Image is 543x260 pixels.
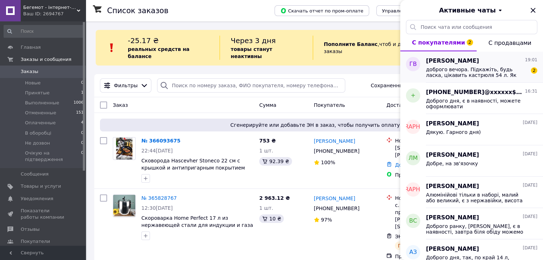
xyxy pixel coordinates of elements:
div: , чтоб и далее получать заказы [313,36,459,60]
button: Активные чаты [420,6,523,15]
div: [PHONE_NUMBER] [312,203,361,213]
div: [PHONE_NUMBER] [312,146,361,156]
span: Принятые [25,90,50,96]
input: Поиск чата или сообщения [406,20,537,34]
button: ЛМ[PERSON_NAME][DATE]Добре, на зв'язочку [400,145,543,177]
span: С покупателями [412,39,465,46]
b: реальных средств на балансе [128,46,190,59]
span: 1 шт. [259,148,273,154]
span: Оплаченные [25,120,56,126]
span: Бегемот - інтернет-магазин посуду в роздріб і оптом [23,4,77,11]
span: + [411,92,415,100]
span: [DATE] [523,151,537,157]
a: Скороварка Home Perfect 17 л из нержавеющей стали для индукции и газа [141,215,253,228]
input: Поиск по номеру заказа, ФИО покупателя, номеру телефона, Email, номеру накладной [157,78,345,93]
div: с. Боромля, №2 Пункт приема-выдачи (до 30 кг), [PERSON_NAME][STREET_ADDRESS] [395,202,468,230]
div: 92.39 ₴ [259,157,292,166]
button: ГВ[PERSON_NAME]19:01доброго вечора. Підкажіть, будь ласка, цікавить кастрюля 54 л. Як вона по яко... [400,51,543,83]
button: Управление статусами [376,5,444,16]
button: +[PHONE_NUMBER]@xxxxxx$.com16:31Доброго дня, є в наявності, можете оформлювати [400,83,543,114]
span: 2 [467,39,473,46]
span: Главная [21,44,41,51]
a: Сковорода Hascevher Stoneco 22 см с крышкой и антипригарным покрытием Kanaflon для индукции и газа [141,158,245,178]
span: 97% [321,217,332,223]
img: Фото товару [116,137,133,160]
a: № 366093675 [141,138,180,144]
button: Скачать отчет по пром-оплате [275,5,369,16]
input: Поиск [4,25,84,38]
span: Алюмінійові тільки в наборі, малий або великий, є з нержавійки, висота 20, діаметр 20, каструля 6... [426,192,527,203]
div: Предоплата по реквизитам [395,253,468,260]
span: Новые [25,80,41,86]
span: Сумма [259,102,276,108]
a: Добавить ЭН [395,162,429,168]
span: 1 шт. [259,205,273,211]
div: Пром-оплата [395,171,468,178]
span: Добре, на зв'язочку [426,161,478,166]
span: [PERSON_NAME] [426,120,479,128]
span: 22:44[DATE] [141,148,173,154]
span: Выполненные [25,100,59,106]
span: [PERSON_NAME] [426,245,479,253]
span: Фильтры [114,82,137,89]
span: [DATE] [523,245,537,251]
span: Показатели работы компании [21,208,66,220]
span: -25.17 ₴ [128,36,159,45]
h1: Список заказов [107,6,169,15]
span: Отмененные [25,110,56,116]
span: 16:31 [525,88,537,94]
a: [PERSON_NAME] [314,137,355,145]
span: Заказы [21,68,38,75]
span: [PERSON_NAME] [426,57,479,65]
span: ЭН: 20 4512 6711 0535 [395,234,455,239]
b: товары станут неактивны [231,46,272,59]
span: 753 ₴ [259,138,276,144]
button: [DEMOGRAPHIC_DATA][PERSON_NAME][DATE]Дякую. Гарного дня) [400,114,543,145]
a: № 365828767 [141,195,177,201]
div: Ваш ID: 2694767 [23,11,86,17]
img: :exclamation: [106,42,117,53]
img: Фото товару [113,195,135,217]
span: 100% [321,160,335,165]
button: вс[PERSON_NAME][DATE]Доброго ранку, [PERSON_NAME], є в наявності, завтра біля обіду можемо надісл... [400,208,543,239]
span: [PERSON_NAME] [426,214,479,222]
span: Активные чаты [439,6,496,15]
span: С продавцами [488,40,531,46]
span: 0 [81,140,84,146]
span: 0 [81,80,84,86]
span: ЛМ [408,154,418,162]
b: Пополните Баланс [324,41,378,47]
span: Через 3 дня [231,36,276,45]
span: [PHONE_NUMBER]@xxxxxx$.com [426,88,523,97]
div: Нова Пошта [395,194,468,202]
span: Заказ [113,102,128,108]
span: Управление статусами [382,8,438,14]
span: 19:01 [525,57,537,63]
a: [PERSON_NAME] [314,195,355,202]
span: Доброго дня, є в наявності, можете оформлювати [426,98,527,109]
div: 10 ₴ [259,214,284,223]
span: АЗ [409,248,417,256]
span: Очікую на підтвердження [25,150,81,163]
span: вс [409,217,417,225]
button: Закрыть [529,6,537,15]
span: [DATE] [523,214,537,220]
span: Сообщения [21,171,49,177]
span: Отзывы [21,226,40,233]
span: [DATE] [523,120,537,126]
a: Фото товару [113,137,136,160]
span: В оборобці [25,130,51,136]
span: 4 [81,120,84,126]
div: [STREET_ADDRESS][PERSON_NAME] 31 [395,144,468,158]
button: [DEMOGRAPHIC_DATA][PERSON_NAME][DATE]Алюмінійові тільки в наборі, малий або великий, є з нержавій... [400,177,543,208]
span: Не дозвон [25,140,50,146]
a: Фото товару [113,194,136,217]
div: Нова Пошта [395,137,468,144]
button: С покупателями2 [400,34,477,51]
span: 2 963.12 ₴ [259,195,290,201]
span: 12:30[DATE] [141,205,173,211]
span: Скачать отчет по пром-оплате [280,7,363,14]
span: [DEMOGRAPHIC_DATA] [381,186,446,194]
span: Товары и услуги [21,183,61,189]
